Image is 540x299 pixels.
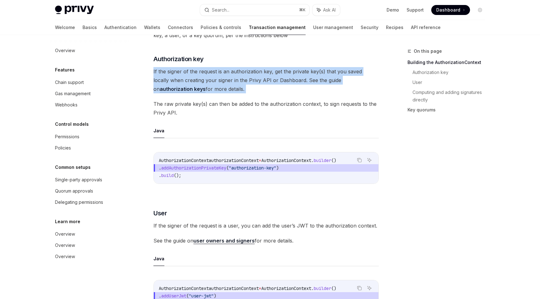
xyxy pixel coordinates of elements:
a: Permissions [50,131,130,142]
span: AuthorizationContext [261,158,311,163]
a: Delegating permissions [50,197,130,208]
a: Overview [50,228,130,240]
span: () [331,158,336,163]
span: User [153,209,167,218]
span: ) [214,293,216,299]
h5: Features [55,66,75,74]
span: ⌘ K [299,7,306,12]
button: Copy the contents from the code block [355,156,363,164]
a: Wallets [144,20,160,35]
a: Webhooks [50,99,130,110]
button: Java [153,123,164,138]
div: Permissions [55,133,79,140]
span: . [159,293,161,299]
button: Java [153,251,164,266]
a: authorization keys [160,86,206,92]
div: Delegating permissions [55,199,103,206]
span: AuthorizationContext [159,158,209,163]
button: Ask AI [312,4,340,16]
span: AuthorizationContext [159,286,209,291]
span: . [311,286,314,291]
span: ( [226,165,229,171]
span: . [311,158,314,163]
span: . [159,165,161,171]
span: authorizationContext [209,158,259,163]
a: API reference [411,20,441,35]
a: Key quorums [407,105,490,115]
span: The raw private key(s) can then be added to the authorization context, to sign requests to the Pr... [153,100,379,117]
span: (); [174,173,181,178]
a: Building the AuthorizationContext [407,57,490,67]
a: Support [407,7,424,13]
span: () [331,286,336,291]
a: Authentication [104,20,137,35]
span: builder [314,286,331,291]
a: User [412,77,490,87]
button: Toggle dark mode [475,5,485,15]
a: Security [361,20,378,35]
span: Dashboard [436,7,460,13]
a: Single-party approvals [50,174,130,185]
img: light logo [55,6,94,14]
a: user owners and signers [193,238,255,244]
span: If the signer of the request is a user, you can add the user’s JWT to the authorization context. [153,221,379,230]
span: "authorization-key" [229,165,276,171]
button: Ask AI [365,284,373,292]
a: Dashboard [431,5,470,15]
a: Welcome [55,20,75,35]
a: Computing and adding signatures directly [412,87,490,105]
a: Policies [50,142,130,154]
span: = [259,158,261,163]
span: ) [276,165,279,171]
button: Copy the contents from the code block [355,284,363,292]
button: Search...⌘K [200,4,309,16]
span: "user-jwt" [189,293,214,299]
span: Ask AI [323,7,336,13]
div: Overview [55,253,75,260]
a: Overview [50,45,130,56]
span: builder [314,158,331,163]
div: Search... [212,6,229,14]
span: = [259,286,261,291]
a: Authorization key [412,67,490,77]
span: AuthorizationContext [261,286,311,291]
a: Gas management [50,88,130,99]
span: authorizationContext [209,286,259,291]
span: . [159,173,161,178]
a: Quorum approvals [50,185,130,197]
a: Overview [50,251,130,262]
span: If the signer of the request is an authorization key, get the private key(s) that you saved local... [153,67,379,93]
h5: Control models [55,120,89,128]
span: Authorization key [153,55,204,63]
a: Transaction management [249,20,306,35]
a: User management [313,20,353,35]
div: Webhooks [55,101,77,109]
div: Overview [55,242,75,249]
span: ( [186,293,189,299]
span: build [161,173,174,178]
h5: Common setups [55,164,91,171]
span: addUserJwt [161,293,186,299]
div: Chain support [55,79,84,86]
a: Basics [82,20,97,35]
a: Policies & controls [201,20,241,35]
a: Overview [50,240,130,251]
div: Single-party approvals [55,176,102,184]
a: Chain support [50,77,130,88]
span: On this page [414,47,442,55]
a: Recipes [386,20,403,35]
div: Quorum approvals [55,187,93,195]
a: Connectors [168,20,193,35]
div: Overview [55,47,75,54]
h5: Learn more [55,218,80,225]
div: Gas management [55,90,91,97]
a: Demo [387,7,399,13]
div: Policies [55,144,71,152]
span: See the guide on for more details. [153,236,379,245]
button: Ask AI [365,156,373,164]
span: addAuthorizationPrivateKey [161,165,226,171]
div: Overview [55,230,75,238]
